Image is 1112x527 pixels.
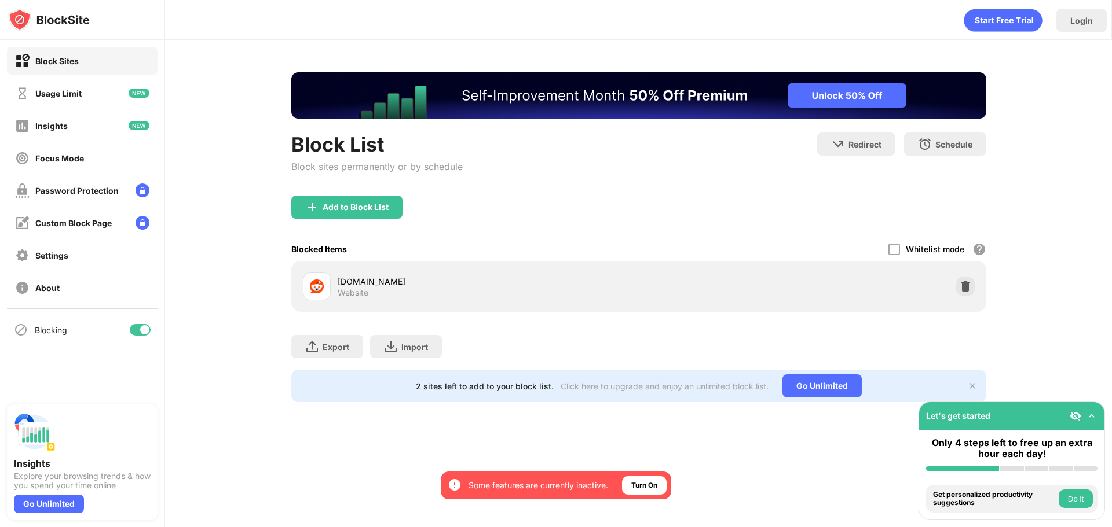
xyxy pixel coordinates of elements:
[401,342,428,352] div: Import
[15,54,30,68] img: block-on.svg
[448,478,462,492] img: error-circle-white.svg
[1070,16,1093,25] div: Login
[1086,410,1098,422] img: omni-setup-toggle.svg
[35,186,119,196] div: Password Protection
[129,121,149,130] img: new-icon.svg
[310,279,324,293] img: favicons
[561,381,769,391] div: Click here to upgrade and enjoy an unlimited block list.
[968,381,977,390] img: x-button.svg
[15,119,30,133] img: insights-off.svg
[35,89,82,98] div: Usage Limit
[35,218,112,228] div: Custom Block Page
[291,161,463,172] div: Block sites permanently or by schedule
[35,121,68,131] div: Insights
[35,153,84,163] div: Focus Mode
[14,323,28,337] img: blocking-icon.svg
[1059,489,1093,508] button: Do it
[14,458,151,469] div: Insights
[964,9,1042,32] div: animation
[469,480,608,491] div: Some features are currently inactive.
[8,8,90,31] img: logo-blocksite.svg
[323,342,349,352] div: Export
[338,275,639,288] div: [DOMAIN_NAME]
[291,72,986,119] iframe: Banner
[136,183,149,197] img: lock-menu.svg
[129,89,149,98] img: new-icon.svg
[136,216,149,230] img: lock-menu.svg
[338,288,368,298] div: Website
[291,244,347,254] div: Blocked Items
[35,325,67,335] div: Blocking
[906,244,964,254] div: Whitelist mode
[291,132,463,156] div: Block List
[35,56,79,66] div: Block Sites
[416,381,554,391] div: 2 sites left to add to your block list.
[35,250,68,260] div: Settings
[15,86,30,101] img: time-usage-off.svg
[848,139,881,149] div: Redirect
[935,139,972,149] div: Schedule
[14,495,84,513] div: Go Unlimited
[323,202,389,212] div: Add to Block List
[631,480,657,491] div: Turn On
[14,471,151,490] div: Explore your browsing trends & how you spend your time online
[15,216,30,230] img: customize-block-page-off.svg
[782,374,862,397] div: Go Unlimited
[15,183,30,198] img: password-protection-off.svg
[14,411,56,453] img: push-insights.svg
[15,281,30,295] img: about-off.svg
[926,411,990,421] div: Let's get started
[15,151,30,165] img: focus-off.svg
[15,248,30,263] img: settings-off.svg
[933,491,1056,507] div: Get personalized productivity suggestions
[35,283,60,293] div: About
[1070,410,1081,422] img: eye-not-visible.svg
[926,437,1098,459] div: Only 4 steps left to free up an extra hour each day!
